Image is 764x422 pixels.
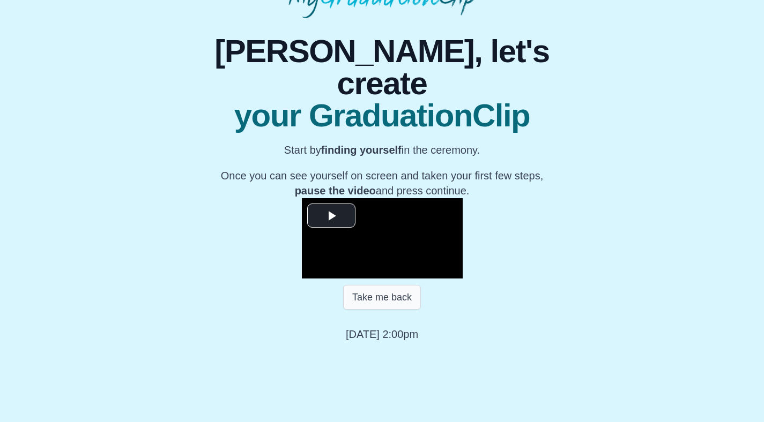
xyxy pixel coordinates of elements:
p: Start by in the ceremony. [191,142,573,157]
button: Take me back [343,285,421,310]
span: [PERSON_NAME], let's create [191,35,573,100]
span: your GraduationClip [191,100,573,132]
b: pause the video [295,185,376,197]
p: [DATE] 2:00pm [346,327,418,342]
div: Video Player [302,198,463,278]
b: finding yourself [321,144,402,156]
button: Play Video [307,204,355,228]
p: Once you can see yourself on screen and taken your first few steps, and press continue. [191,168,573,198]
